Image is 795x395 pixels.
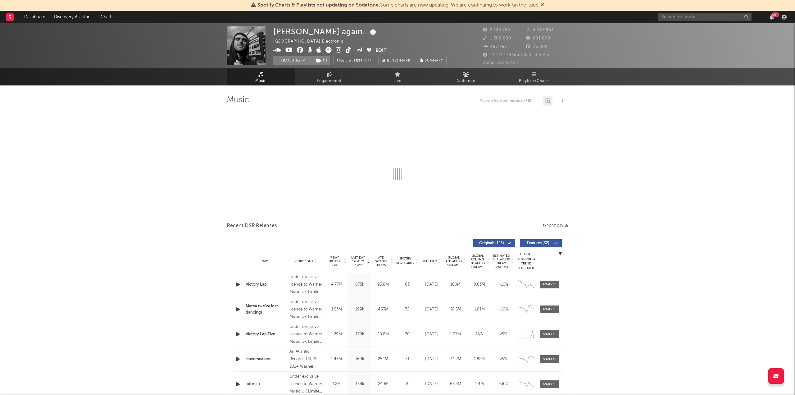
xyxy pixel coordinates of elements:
[421,282,442,288] div: [DATE]
[469,282,490,288] div: 8.63M
[483,61,519,65] span: Jump Score: 76.7
[373,331,393,338] div: 20.8M
[246,282,286,288] a: Victory Lap
[50,11,96,23] a: Discovery Assistant
[396,331,418,338] div: 70
[432,68,500,85] a: Audience
[350,331,370,338] div: 179k
[289,348,323,370] div: An Atlantic Records UK, © 2024 Warner Music UK Limited
[363,68,432,85] a: Live
[421,331,442,338] div: [DATE]
[483,53,549,57] span: 17.171.174 Monthly Listeners
[469,381,490,387] div: 1.4M
[771,12,779,17] div: 99 +
[246,331,286,338] a: Victory Lap Five
[422,260,437,263] span: Released
[469,356,490,362] div: 1.82M
[520,239,562,247] button: Features(32)
[350,356,370,362] div: 169k
[350,256,366,267] span: Last Day Spotify Plays
[312,56,330,65] span: ( 1 )
[373,256,389,267] span: ATD Spotify Plays
[295,260,313,263] span: Copyright
[396,381,418,387] div: 70
[500,68,568,85] a: Playlists/Charts
[658,13,752,21] input: Search for artists
[257,3,379,8] span: Spotify Charts & Playlists not updating on Sodatone
[333,56,375,65] button: Email AlertsOff
[445,331,466,338] div: 1.07M
[417,56,447,65] button: Summary
[517,252,535,271] div: Global Streaming Trend (Last 60D)
[378,56,414,65] a: Benchmark
[524,241,552,245] span: Features ( 32 )
[421,381,442,387] div: [DATE]
[445,256,462,267] span: Global ATD Audio Streams
[493,282,514,288] div: ~ 10 %
[373,381,393,387] div: 249M
[493,306,514,313] div: ~ 10 %
[519,77,550,85] span: Playlists/Charts
[469,306,490,313] div: 1.81M
[473,239,515,247] button: Originals(125)
[445,356,466,362] div: 74.2M
[543,224,568,228] button: Export CSV
[227,222,277,230] span: Recent DSP Releases
[393,77,402,85] span: Live
[246,381,286,387] div: adore u
[246,303,286,315] a: Marea (we’ve lost dancing)
[350,306,370,313] div: 199k
[255,77,267,85] span: Music
[477,241,506,245] span: Originals ( 125 )
[375,47,387,55] button: Edit
[246,259,286,264] div: Name
[396,282,418,288] div: 83
[469,331,490,338] div: N/A
[246,356,286,362] a: leavemealone
[445,381,466,387] div: 65.3M
[373,282,393,288] div: 93.8M
[483,28,510,32] span: 2.138.758
[289,298,323,321] div: Under exclusive licence to Warner Music UK Limited .An Atlantic Records UK release, © 2021 [PERSO...
[483,45,507,49] span: 467.767
[373,356,393,362] div: 254M
[273,38,351,45] div: [GEOGRAPHIC_DATA] | Electronic
[20,11,50,23] a: Dashboard
[289,323,323,346] div: Under exclusive licence to Warner Music UK Limited. An Atlantic Records UK., © 2025 [PERSON_NAME]
[526,28,554,32] span: 3.467.953
[493,356,514,362] div: <5%
[469,254,486,269] span: Global Rolling 7D Audio Streams
[326,306,347,313] div: 1.53M
[483,36,511,40] span: 1.300.000
[326,282,347,288] div: 4.77M
[312,56,330,65] button: (1)
[227,68,295,85] a: Music
[425,59,443,62] span: Summary
[457,77,475,85] span: Audience
[326,381,347,387] div: 1.2M
[493,254,510,269] span: Estimated % Playlist Streams Last Day
[540,3,544,8] span: Dismiss
[289,273,323,296] div: Under exclusive licence to Warner Music UK Limited. An Atlantic Records UK., © 2025 [PERSON_NAME]
[445,306,466,313] div: 68.5M
[493,331,514,338] div: <5%
[421,306,442,313] div: [DATE]
[273,26,378,37] div: [PERSON_NAME] again..
[350,282,370,288] div: 675k
[477,99,543,104] input: Search by song name or URL
[326,331,347,338] div: 1.29M
[373,306,393,313] div: 463M
[326,356,347,362] div: 1.43M
[295,68,363,85] a: Engagement
[387,57,411,65] span: Benchmark
[396,256,415,266] span: Spotify Popularity
[326,256,343,267] span: 7 Day Spotify Plays
[257,3,538,8] span: : Some charts are now updating. We are continuing to work on the issue
[350,381,370,387] div: 158k
[445,282,466,288] div: 160M
[396,356,418,362] div: 71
